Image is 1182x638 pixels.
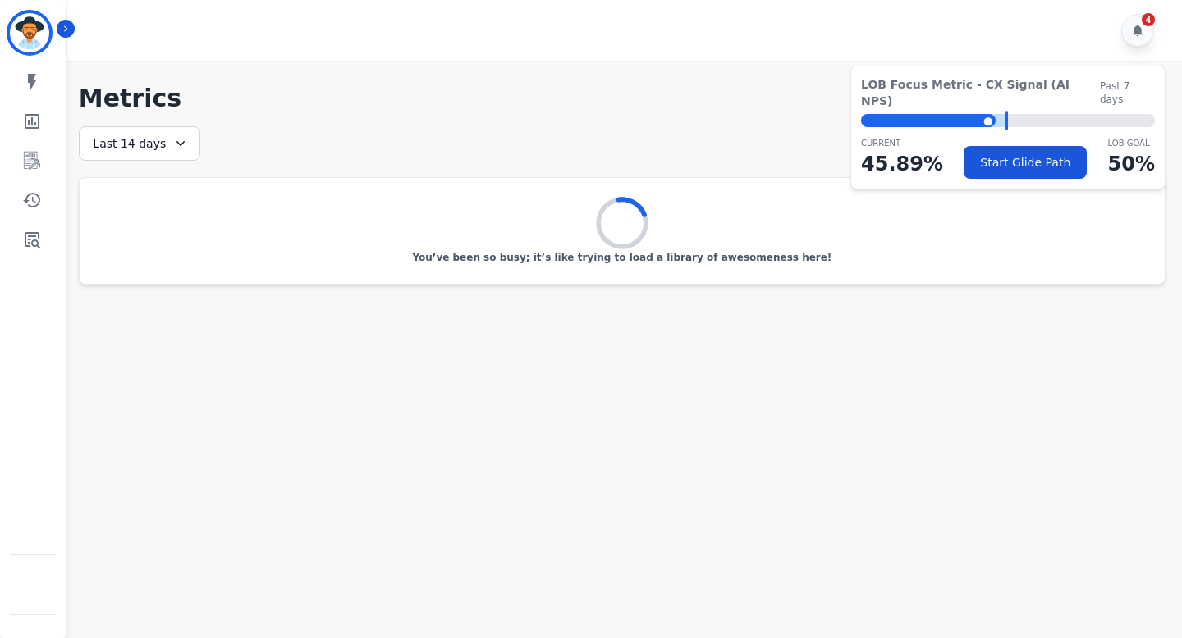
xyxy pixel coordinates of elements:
[79,126,200,161] div: Last 14 days
[10,13,49,52] img: Bordered avatar
[861,149,943,179] p: 45.89 %
[1108,149,1155,179] p: 50 %
[1108,137,1155,149] p: LOB Goal
[1100,80,1155,106] span: Past 7 days
[964,146,1087,179] button: Start Glide Path
[1142,13,1155,26] div: 4
[412,251,832,264] p: You’ve been so busy; it’s like trying to load a library of awesomeness here!
[861,114,996,127] div: ⬤
[861,76,1100,109] span: LOB Focus Metric - CX Signal (AI NPS)
[861,137,943,149] p: CURRENT
[79,84,1166,113] h1: Metrics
